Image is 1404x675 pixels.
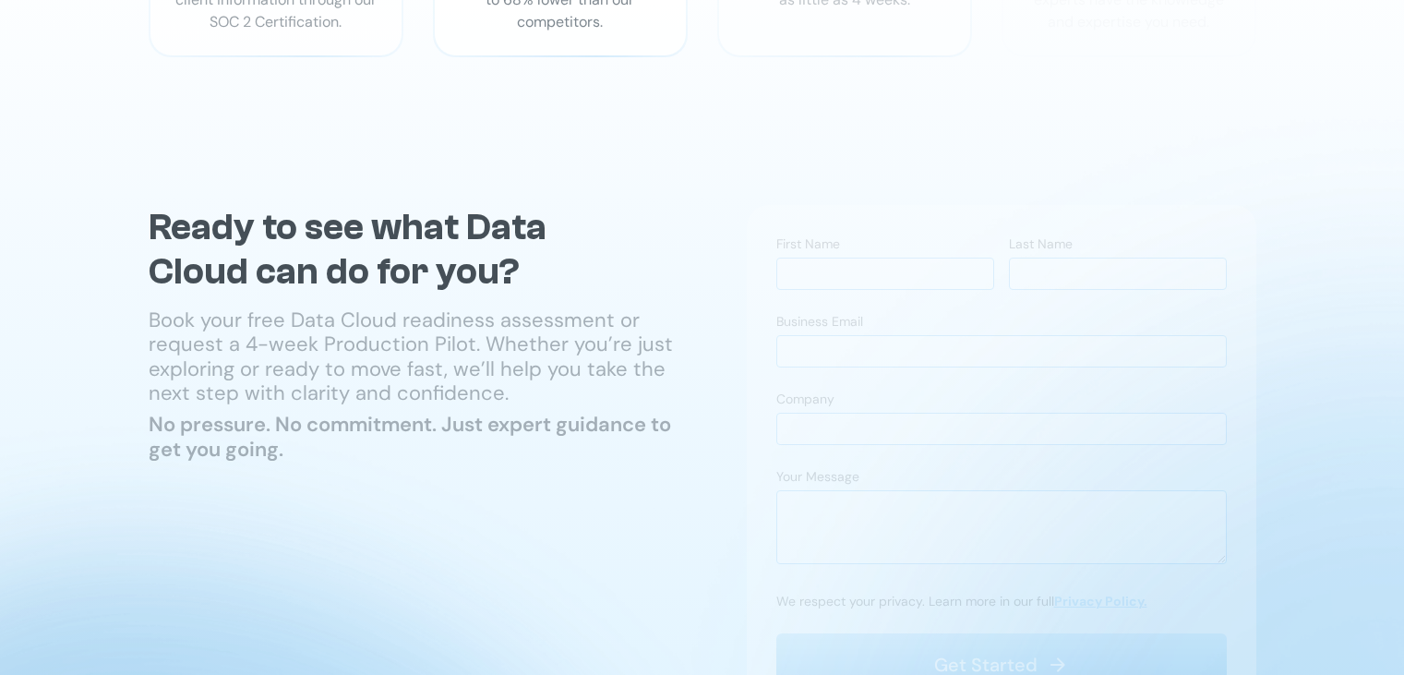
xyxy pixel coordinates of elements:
p: Book your free Data Cloud readiness assessment or request a 4-week Production Pilot. Whether you’... [149,308,688,406]
div: First Name [776,235,994,258]
div: Your Message [776,467,1227,490]
h2: Ready to see what Data Cloud can do for you? [149,205,647,294]
div: Business Email [776,312,1227,335]
div: Last Name [1009,235,1227,258]
p: We respect your privacy. Learn more in our full [776,592,1147,611]
div: Company [776,390,1227,413]
a: Privacy Policy. [1054,593,1147,609]
span: No pressure. No commitment. Just expert guidance to get you going. [149,411,671,462]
